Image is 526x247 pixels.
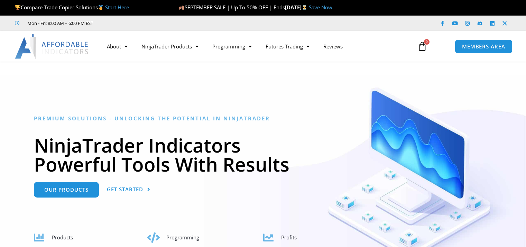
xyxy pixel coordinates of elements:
a: Get Started [107,182,150,198]
a: Reviews [316,38,350,54]
img: ⌛ [302,5,307,10]
a: 0 [407,36,437,56]
img: LogoAI | Affordable Indicators – NinjaTrader [15,34,89,59]
a: NinjaTrader Products [135,38,205,54]
a: About [100,38,135,54]
span: 0 [424,39,430,45]
span: Profits [281,234,297,241]
a: Save Now [309,4,332,11]
a: Programming [205,38,259,54]
img: 🏆 [15,5,20,10]
iframe: Customer reviews powered by Trustpilot [103,20,206,27]
a: Start Here [105,4,129,11]
span: SEPTEMBER SALE | Up To 50% OFF | Ends [179,4,285,11]
a: Our Products [34,182,99,198]
img: 🥇 [98,5,103,10]
strong: [DATE] [285,4,309,11]
span: Products [52,234,73,241]
span: Programming [166,234,199,241]
a: MEMBERS AREA [455,39,513,54]
a: Futures Trading [259,38,316,54]
span: MEMBERS AREA [462,44,505,49]
h6: Premium Solutions - Unlocking the Potential in NinjaTrader [34,115,492,122]
span: Get Started [107,187,143,192]
h1: NinjaTrader Indicators Powerful Tools With Results [34,136,492,174]
span: Our Products [44,187,89,192]
span: Mon - Fri: 8:00 AM – 6:00 PM EST [26,19,93,27]
img: 🍂 [179,5,184,10]
nav: Menu [100,38,410,54]
span: Compare Trade Copier Solutions [15,4,129,11]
